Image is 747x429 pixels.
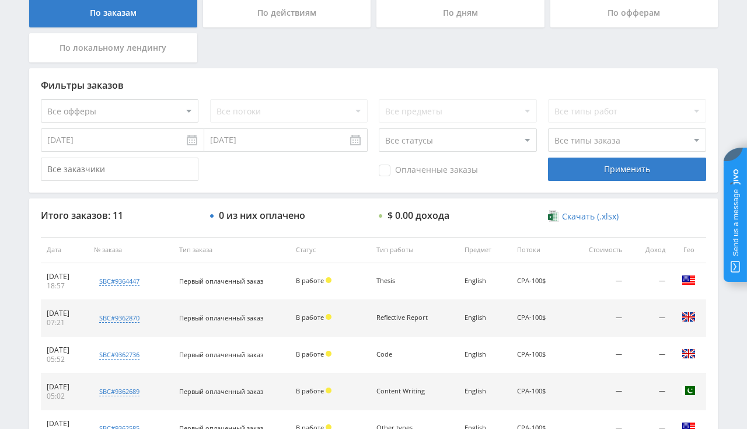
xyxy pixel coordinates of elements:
input: Все заказчики [41,158,198,181]
span: В работе [296,350,324,358]
th: Предмет [459,237,511,263]
img: gbr.png [682,347,696,361]
div: Reflective Report [376,314,429,322]
div: English [465,314,505,322]
div: sbc#9362689 [99,387,139,396]
div: 07:21 [47,318,82,327]
div: English [465,388,505,395]
input: Use the arrow keys to pick a date [41,128,204,152]
span: Холд [326,351,331,357]
span: Холд [326,314,331,320]
div: sbc#9364447 [99,277,139,286]
div: Thesis [376,277,429,285]
th: Стоимость [567,237,628,263]
div: [DATE] [47,272,82,281]
td: — [567,300,628,337]
td: — [628,337,671,374]
div: [DATE] [47,309,82,318]
div: Фильтры заказов [41,80,706,90]
span: Первый оплаченный заказ [179,350,263,359]
span: Первый оплаченный заказ [179,277,263,285]
div: CPA-100$ [517,351,560,358]
td: — [628,300,671,337]
th: Гео [671,237,706,263]
div: Code [376,351,429,358]
img: pak.png [682,383,696,397]
div: CPA-100$ [517,388,560,395]
span: В работе [296,276,324,285]
div: Content Writing [376,388,429,395]
div: CPA-100$ [517,314,560,322]
td: — [567,374,628,410]
th: Дата [41,237,88,263]
td: — [567,337,628,374]
img: usa.png [682,273,696,287]
span: Холд [326,388,331,393]
div: [DATE] [47,419,82,428]
div: 05:52 [47,355,82,364]
div: 0 из них оплачено [219,210,305,221]
div: [DATE] [47,382,82,392]
div: 18:57 [47,281,82,291]
th: Статус [290,237,371,263]
div: sbc#9362870 [99,313,139,323]
div: English [465,351,505,358]
th: № заказа [88,237,173,263]
th: Тип работы [371,237,459,263]
div: [DATE] [47,346,82,355]
span: Первый оплаченный заказ [179,313,263,322]
td: — [628,263,671,300]
span: В работе [296,313,324,322]
div: По локальному лендингу [29,33,197,62]
div: $ 0.00 дохода [388,210,449,221]
td: — [628,374,671,410]
div: sbc#9362736 [99,350,139,360]
div: English [465,277,505,285]
img: xlsx [548,210,558,222]
span: Холд [326,277,331,283]
div: Применить [548,158,706,181]
span: Скачать (.xlsx) [562,212,619,221]
div: 05:02 [47,392,82,401]
span: Оплаченные заказы [379,165,478,176]
div: Итого заказов: 11 [41,210,198,221]
th: Доход [628,237,671,263]
div: CPA-100$ [517,277,560,285]
th: Потоки [511,237,566,263]
a: Скачать (.xlsx) [548,211,618,222]
span: Первый оплаченный заказ [179,387,263,396]
th: Тип заказа [173,237,290,263]
span: В работе [296,386,324,395]
img: gbr.png [682,310,696,324]
td: — [567,263,628,300]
